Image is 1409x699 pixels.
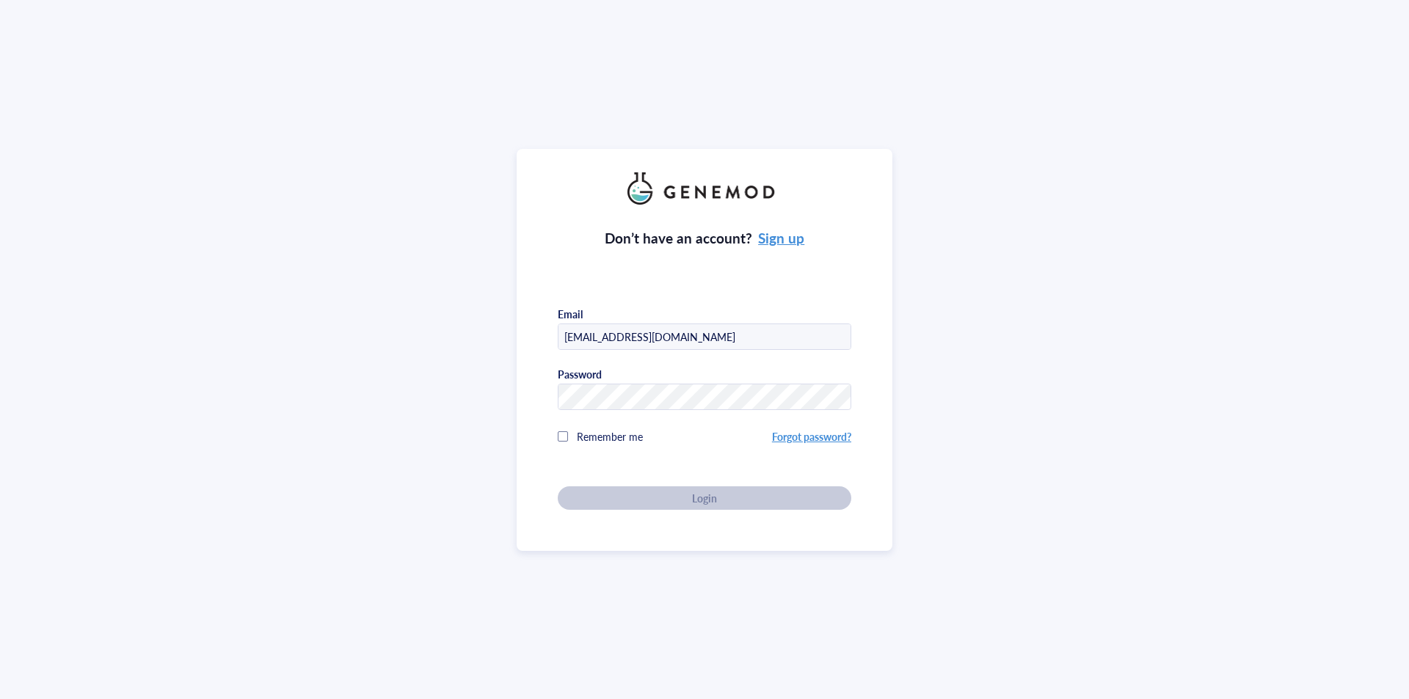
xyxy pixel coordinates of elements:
div: Email [558,307,583,321]
span: Remember me [577,429,643,444]
a: Sign up [758,228,804,248]
a: Forgot password? [772,429,851,444]
img: genemod_logo_light-BcqUzbGq.png [627,172,782,205]
div: Password [558,367,602,381]
div: Don’t have an account? [605,228,805,249]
